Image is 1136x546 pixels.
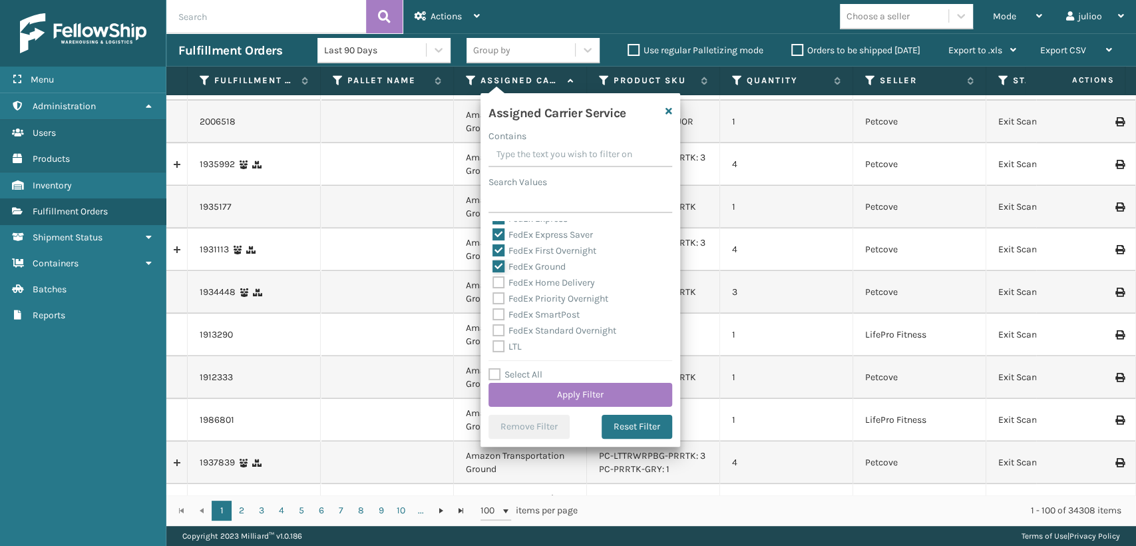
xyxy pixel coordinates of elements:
a: 1913290 [200,328,233,342]
button: Remove Filter [488,415,570,439]
i: Print Label [1115,117,1123,127]
span: Reports [33,310,65,321]
input: Type the text you wish to filter on [488,143,672,167]
label: FedEx SmartPost [492,309,580,320]
label: LTL [492,341,522,352]
a: PC-LTTRWRPBG-PRRTK: 3 [599,450,705,461]
span: items per page [480,501,578,521]
i: Print Label [1115,245,1123,254]
label: Orders to be shipped [DATE] [791,45,920,56]
td: Exit Scan [986,441,1119,484]
i: Print Label [1115,330,1123,340]
td: Exit Scan [986,186,1119,228]
a: 6 [311,501,331,521]
td: Amazon Transportation Ground [454,484,587,527]
td: Amazon Transportation Ground [454,186,587,228]
a: 1931113 [200,243,229,256]
a: 1937839 [200,456,235,469]
td: 4 [720,441,853,484]
i: Print Label [1115,415,1123,425]
a: PC-PRRTK-GRY: 1 [599,463,669,475]
button: Reset Filter [602,415,672,439]
td: 1 [720,314,853,356]
span: Fulfillment Orders [33,206,108,217]
td: Amazon Transportation Ground [454,143,587,186]
td: Exit Scan [986,399,1119,441]
i: Print Label [1115,373,1123,382]
span: Export to .xls [948,45,1002,56]
label: FedEx First Overnight [492,245,596,256]
label: FedEx Standard Overnight [492,325,616,336]
td: 1 [720,356,853,399]
td: Exit Scan [986,101,1119,143]
td: Petcove [853,441,986,484]
div: | [1022,526,1120,546]
i: Print Label [1115,288,1123,297]
td: Amazon Transportation Ground [454,399,587,441]
a: Go to the next page [431,501,451,521]
td: Amazon Transportation Ground [454,314,587,356]
td: Petcove [853,356,986,399]
td: Amazon Transportation Ground [454,101,587,143]
label: Contains [488,129,526,143]
td: Petcove [853,101,986,143]
a: 4 [272,501,291,521]
td: Exit Scan [986,143,1119,186]
span: Mode [993,11,1016,22]
i: Print Label [1115,160,1123,169]
a: 1934448 [200,286,236,299]
a: Go to the last page [451,501,471,521]
td: 1 [720,399,853,441]
h3: Fulfillment Orders [178,43,282,59]
a: 1912333 [200,371,233,384]
td: Exit Scan [986,228,1119,271]
div: Group by [473,43,510,57]
span: Batches [33,284,67,295]
label: Status [1013,75,1093,87]
label: FedEx Home Delivery [492,277,595,288]
td: LifePro Fitness [853,399,986,441]
a: 1 [212,501,232,521]
label: Select All [488,369,542,380]
a: 3 [252,501,272,521]
span: Actions [1030,69,1122,91]
a: ... [411,501,431,521]
label: Quantity [747,75,827,87]
td: Exit Scan [986,314,1119,356]
td: Exit Scan [986,271,1119,314]
span: 100 [480,504,500,517]
a: 10 [391,501,411,521]
td: Petcove [853,484,986,527]
label: Use regular Palletizing mode [628,45,763,56]
a: 1986801 [200,413,234,427]
div: Choose a seller [847,9,910,23]
span: Shipment Status [33,232,102,243]
td: LifePro Fitness [853,314,986,356]
td: 4 [720,143,853,186]
td: 3 [720,271,853,314]
a: Privacy Policy [1069,531,1120,541]
td: Amazon Transportation Ground [454,271,587,314]
td: 4 [720,484,853,527]
a: 8 [351,501,371,521]
td: 1 [720,101,853,143]
td: 1 [720,186,853,228]
span: Inventory [33,180,72,191]
a: PC-LTTRWRPBG-PRRTK: 3 [599,493,705,504]
div: Last 90 Days [324,43,427,57]
i: Print Label [1115,458,1123,467]
td: Petcove [853,228,986,271]
span: Export CSV [1040,45,1086,56]
label: FedEx Express Saver [492,229,593,240]
td: Petcove [853,186,986,228]
h4: Assigned Carrier Service [488,101,626,121]
label: Product SKU [614,75,694,87]
label: Search Values [488,175,547,189]
a: 5 [291,501,311,521]
span: Products [33,153,70,164]
label: Seller [880,75,960,87]
a: 2006518 [200,115,236,129]
a: 2 [232,501,252,521]
span: Administration [33,101,96,112]
span: Containers [33,258,79,269]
